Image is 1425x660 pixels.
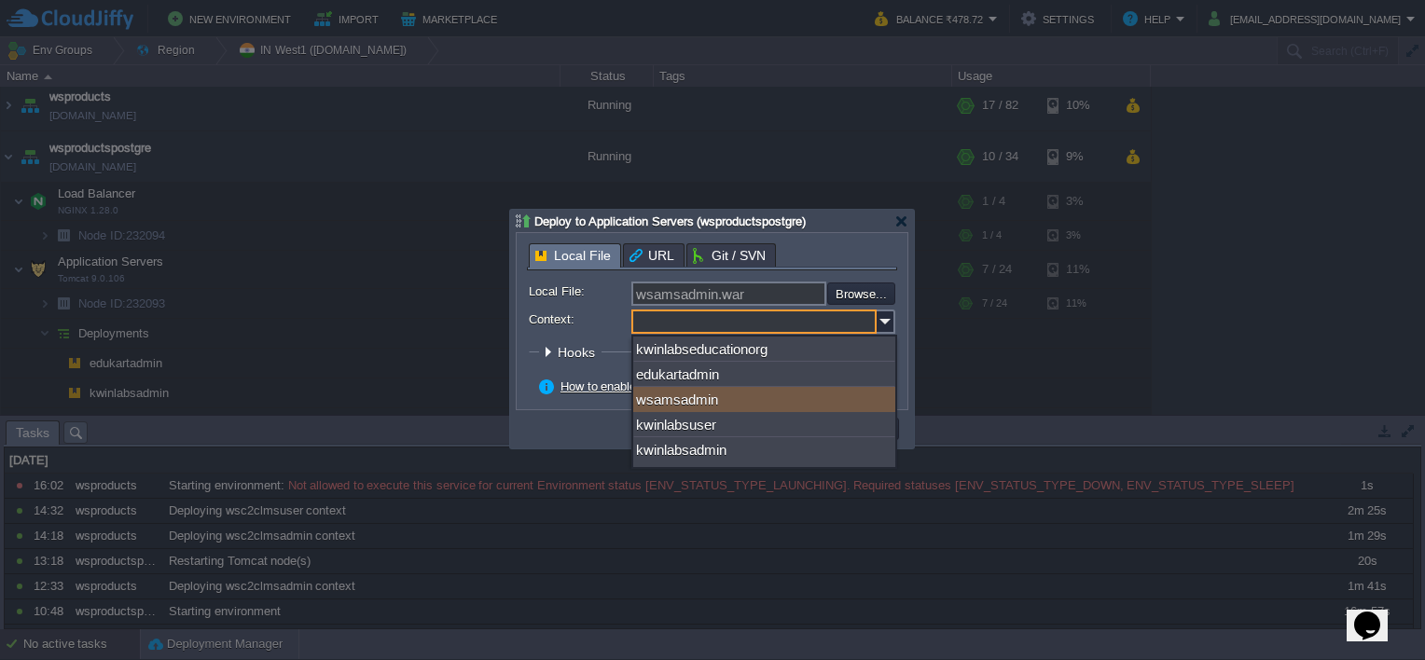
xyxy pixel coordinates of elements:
[633,362,895,387] div: edukartadmin
[693,244,766,267] span: Git / SVN
[529,282,629,301] label: Local File:
[534,214,806,228] span: Deploy to Application Servers (wsproductspostgre)
[633,387,895,412] div: wsamsadmin
[633,437,895,462] div: kwinlabsadmin
[535,244,611,268] span: Local File
[558,345,600,360] span: Hooks
[629,244,674,267] span: URL
[633,412,895,437] div: kwinlabsuser
[560,379,784,393] a: How to enable zero-downtime deployment
[1347,585,1406,641] iframe: chat widget
[529,309,629,329] label: Context:
[633,337,895,362] div: kwinlabseducationorg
